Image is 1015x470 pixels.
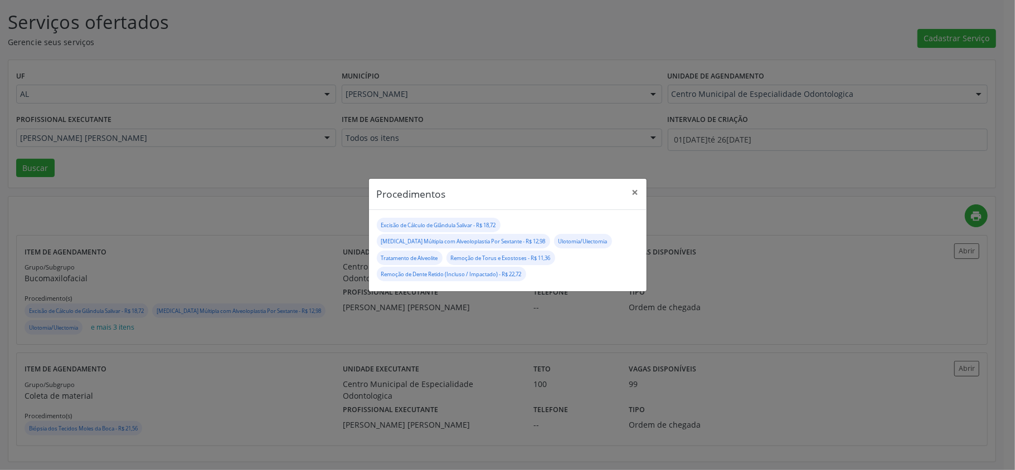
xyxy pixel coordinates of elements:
small: Remoção de Dente Retido (Incluso / Impactado) - R$ 22,72 [381,271,522,278]
small: Ulotomia/Ulectomia [559,238,608,245]
h5: Procedimentos [377,187,446,201]
small: Excisão de Cálculo de Glândula Salivar - R$ 18,72 [381,222,496,229]
small: Tratamento de Alveolite [381,254,438,262]
small: [MEDICAL_DATA] Múltipla com Alveoloplastia Por Sextante - R$ 12,98 [381,238,546,245]
small: Remoção de Torus e Exostoses - R$ 11,36 [451,254,551,262]
button: Close [624,179,647,206]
